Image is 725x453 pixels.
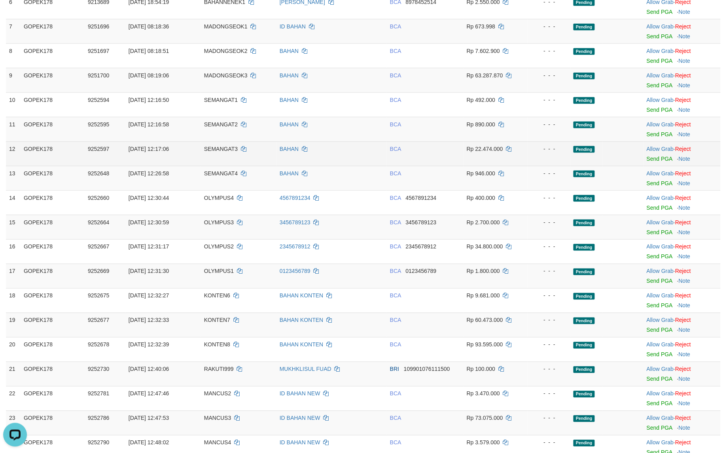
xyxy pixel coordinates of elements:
[647,121,675,128] span: ·
[88,391,110,397] span: 9252781
[644,215,721,239] td: ·
[647,400,672,407] a: Send PGA
[647,376,672,382] a: Send PGA
[644,92,721,117] td: ·
[88,342,110,348] span: 9252678
[204,268,234,274] span: OLYMPUS1
[574,48,595,55] span: Pending
[204,366,234,372] span: RAKUTI999
[390,317,401,323] span: BCA
[467,293,500,299] span: Rp 9.681.000
[204,391,231,397] span: MANCUS2
[675,146,691,152] a: Reject
[531,341,567,349] div: - - -
[675,293,691,299] a: Reject
[647,425,672,431] a: Send PGA
[6,92,21,117] td: 10
[129,72,169,79] span: [DATE] 08:19:06
[647,170,674,177] a: Allow Grab
[679,33,691,39] a: Note
[88,121,110,128] span: 9252595
[574,318,595,324] span: Pending
[88,146,110,152] span: 9252597
[406,244,437,250] span: Copy 2345678912 to clipboard
[390,244,401,250] span: BCA
[647,219,675,226] span: ·
[647,293,675,299] span: ·
[467,121,495,128] span: Rp 890.000
[21,19,85,43] td: GOPEK178
[129,244,169,250] span: [DATE] 12:31:17
[647,440,674,446] a: Allow Grab
[644,337,721,362] td: ·
[647,195,675,201] span: ·
[647,107,672,113] a: Send PGA
[21,288,85,313] td: GOPEK178
[390,415,401,421] span: BCA
[531,47,567,55] div: - - -
[6,264,21,288] td: 17
[644,190,721,215] td: ·
[647,48,675,54] span: ·
[204,97,238,103] span: SEMANGAT1
[467,97,495,103] span: Rp 492.000
[467,48,500,54] span: Rp 7.602.900
[644,239,721,264] td: ·
[644,19,721,43] td: ·
[574,24,595,30] span: Pending
[204,293,230,299] span: KONTEN6
[467,244,503,250] span: Rp 34.800.000
[21,215,85,239] td: GOPEK178
[6,313,21,337] td: 19
[390,121,401,128] span: BCA
[644,411,721,435] td: ·
[280,195,310,201] a: 4567891234
[406,268,437,274] span: Copy 0123456789 to clipboard
[21,68,85,92] td: GOPEK178
[390,72,401,79] span: BCA
[280,268,310,274] a: 0123456789
[647,342,675,348] span: ·
[129,293,169,299] span: [DATE] 12:32:27
[280,170,299,177] a: BAHAN
[647,9,672,15] a: Send PGA
[647,156,672,162] a: Send PGA
[6,166,21,190] td: 13
[644,313,721,337] td: ·
[675,415,691,421] a: Reject
[647,415,675,421] span: ·
[647,180,672,186] a: Send PGA
[647,342,674,348] a: Allow Grab
[21,92,85,117] td: GOPEK178
[675,440,691,446] a: Reject
[3,3,27,27] button: Open LiveChat chat widget
[467,317,503,323] span: Rp 60.473.000
[531,243,567,251] div: - - -
[531,218,567,226] div: - - -
[467,23,495,30] span: Rp 673.998
[21,239,85,264] td: GOPEK178
[6,215,21,239] td: 15
[574,195,595,202] span: Pending
[467,195,495,201] span: Rp 400.000
[280,219,310,226] a: 3456789123
[531,292,567,300] div: - - -
[574,269,595,275] span: Pending
[21,264,85,288] td: GOPEK178
[531,145,567,153] div: - - -
[531,71,567,79] div: - - -
[675,121,691,128] a: Reject
[574,342,595,349] span: Pending
[644,264,721,288] td: ·
[644,386,721,411] td: ·
[679,254,691,260] a: Note
[647,229,672,235] a: Send PGA
[390,268,401,274] span: BCA
[467,170,495,177] span: Rp 946.000
[647,33,672,39] a: Send PGA
[21,386,85,411] td: GOPEK178
[88,268,110,274] span: 9252669
[574,415,595,422] span: Pending
[88,293,110,299] span: 9252675
[129,317,169,323] span: [DATE] 12:32:33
